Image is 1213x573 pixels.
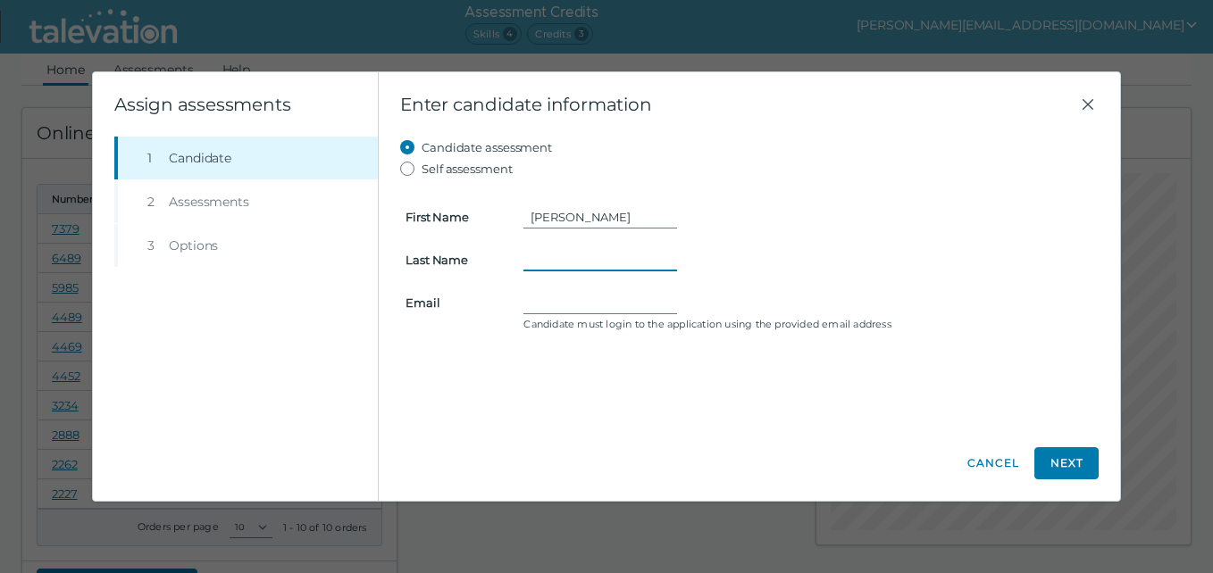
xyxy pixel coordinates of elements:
button: Next [1034,447,1099,479]
label: First Name [395,210,513,224]
button: 1Candidate [118,137,378,179]
label: Self assessment [422,158,513,179]
span: Candidate [169,149,231,167]
label: Email [395,295,513,310]
label: Candidate assessment [422,137,552,158]
clr-control-helper: Candidate must login to the application using the provided email address [523,317,1093,331]
nav: Wizard steps [114,137,378,267]
label: Last Name [395,253,513,267]
clr-wizard-title: Assign assessments [114,94,290,115]
button: Close [1077,94,1099,115]
span: Enter candidate information [400,94,1077,115]
div: 1 [147,149,162,167]
button: Cancel [966,447,1020,479]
